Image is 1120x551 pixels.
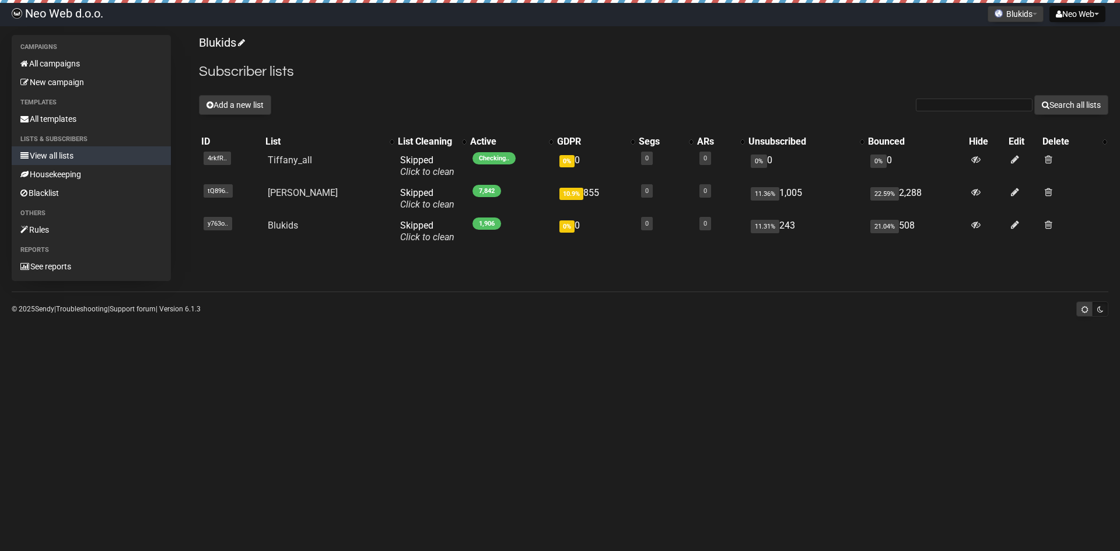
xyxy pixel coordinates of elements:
[265,136,383,148] div: List
[268,220,298,231] a: Blukids
[559,220,575,233] span: 0%
[12,110,171,128] a: All templates
[56,305,108,313] a: Troubleshooting
[746,150,866,183] td: 0
[870,155,887,168] span: 0%
[988,6,1044,22] button: Blukids
[555,183,636,215] td: 855
[12,96,171,110] li: Templates
[636,134,695,150] th: Segs: No sort applied, activate to apply an ascending sort
[400,187,454,210] span: Skipped
[1034,95,1108,115] button: Search all lists
[395,134,468,150] th: List Cleaning: No sort applied, activate to apply an ascending sort
[1042,136,1097,148] div: Delete
[400,220,454,243] span: Skipped
[35,305,54,313] a: Sendy
[400,155,454,177] span: Skipped
[555,215,636,248] td: 0
[559,155,575,167] span: 0%
[555,150,636,183] td: 0
[199,61,1108,82] h2: Subscriber lists
[645,187,649,195] a: 0
[12,206,171,220] li: Others
[870,220,899,233] span: 21.04%
[12,132,171,146] li: Lists & subscribers
[470,136,544,148] div: Active
[1049,6,1105,22] button: Neo Web
[12,220,171,239] a: Rules
[12,165,171,184] a: Housekeeping
[868,136,964,148] div: Bounced
[12,243,171,257] li: Reports
[639,136,683,148] div: Segs
[400,231,454,243] a: Click to clean
[703,187,707,195] a: 0
[967,134,1006,150] th: Hide: No sort applied, sorting is disabled
[12,8,22,19] img: d9c6f36dc4e065333b69a48c21e555cb
[468,134,555,150] th: Active: No sort applied, activate to apply an ascending sort
[199,134,263,150] th: ID: No sort applied, sorting is disabled
[1040,134,1108,150] th: Delete: No sort applied, activate to apply an ascending sort
[751,187,779,201] span: 11.36%
[199,95,271,115] button: Add a new list
[199,36,243,50] a: Blukids
[473,152,516,164] span: Checking..
[110,305,156,313] a: Support forum
[204,217,232,230] span: y763o..
[1006,134,1040,150] th: Edit: No sort applied, sorting is disabled
[400,166,454,177] a: Click to clean
[12,303,201,315] p: © 2025 | | | Version 6.1.3
[398,136,456,148] div: List Cleaning
[268,187,338,198] a: [PERSON_NAME]
[703,220,707,227] a: 0
[263,134,395,150] th: List: No sort applied, activate to apply an ascending sort
[268,155,312,166] a: Tiffany_all
[746,183,866,215] td: 1,005
[866,183,967,215] td: 2,288
[12,184,171,202] a: Blacklist
[12,73,171,92] a: New campaign
[748,136,854,148] div: Unsubscribed
[751,220,779,233] span: 11.31%
[1009,136,1038,148] div: Edit
[559,188,583,200] span: 10.9%
[645,155,649,162] a: 0
[12,146,171,165] a: View all lists
[697,136,734,148] div: ARs
[645,220,649,227] a: 0
[555,134,636,150] th: GDPR: No sort applied, activate to apply an ascending sort
[866,215,967,248] td: 508
[969,136,1004,148] div: Hide
[751,155,767,168] span: 0%
[866,150,967,183] td: 0
[473,217,501,230] span: 1,906
[695,134,746,150] th: ARs: No sort applied, activate to apply an ascending sort
[12,54,171,73] a: All campaigns
[204,152,231,165] span: 4rkfR..
[703,155,707,162] a: 0
[12,257,171,276] a: See reports
[746,134,866,150] th: Unsubscribed: No sort applied, activate to apply an ascending sort
[557,136,625,148] div: GDPR
[12,40,171,54] li: Campaigns
[201,136,261,148] div: ID
[870,187,899,201] span: 22.59%
[994,9,1003,18] img: favicons
[866,134,967,150] th: Bounced: No sort applied, sorting is disabled
[204,184,233,198] span: tQ896..
[746,215,866,248] td: 243
[400,199,454,210] a: Click to clean
[473,185,501,197] span: 7,842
